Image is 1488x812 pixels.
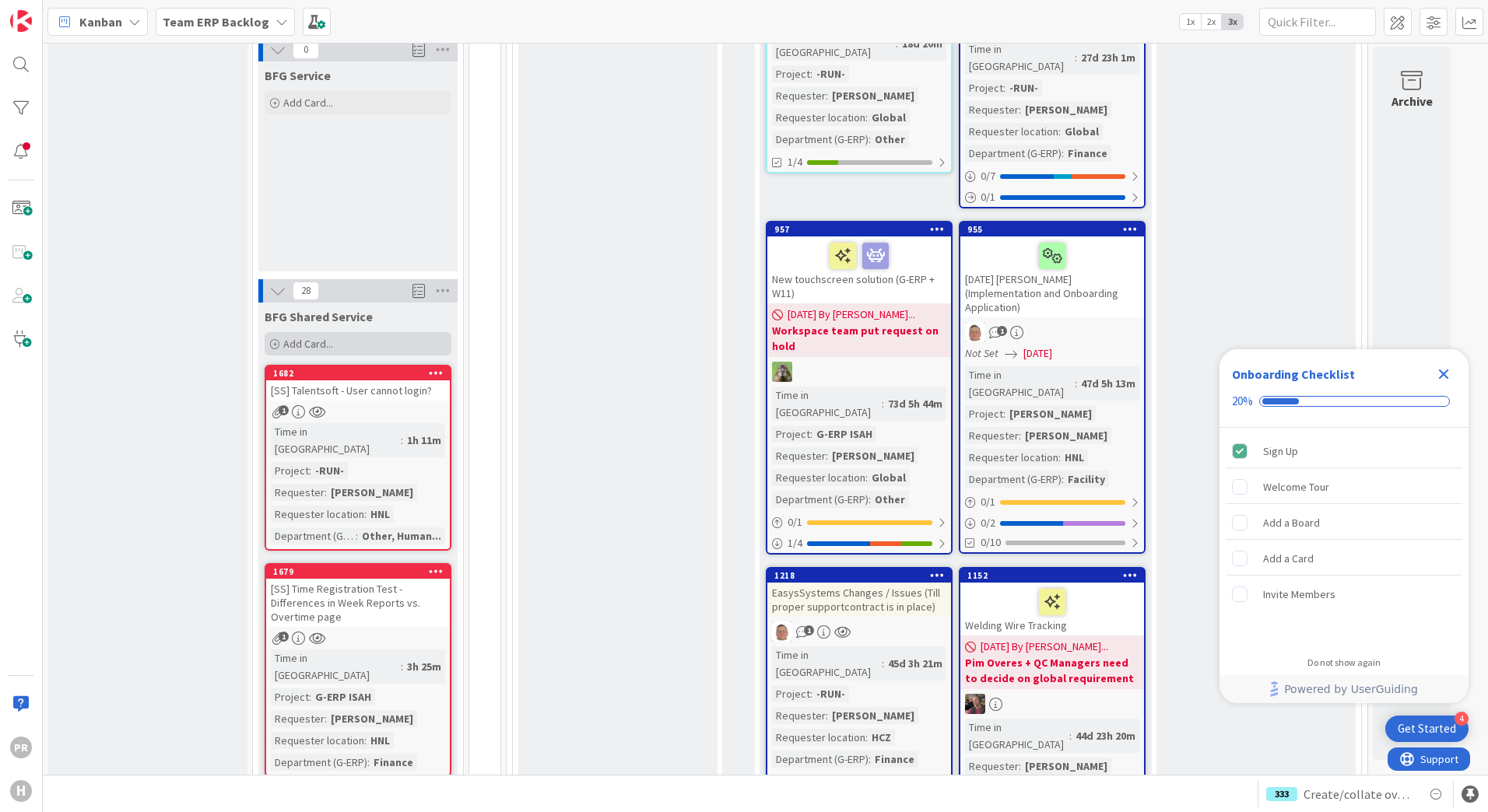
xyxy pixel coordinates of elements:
span: Add Card... [283,337,333,351]
div: 1682[SS] Talentsoft - User cannot login? [266,366,450,401]
div: Project [772,425,810,443]
a: 957New touchscreen solution (G-ERP + W11)[DATE] By [PERSON_NAME]...Workspace team put request on ... [766,221,953,555]
span: [DATE] By [PERSON_NAME]... [981,639,1108,655]
div: H [10,780,32,802]
i: Not Set [965,346,998,360]
div: Welcome Tour [1263,478,1329,496]
span: : [869,751,871,768]
div: Requester [772,707,826,724]
span: : [401,432,403,449]
span: Support [33,2,71,21]
div: Requester location [271,506,364,523]
div: Time in [GEOGRAPHIC_DATA] [772,26,896,61]
div: 0/1 [767,513,951,532]
span: : [364,506,367,523]
div: Project [271,688,309,705]
div: 47d 5h 13m [1077,375,1139,392]
div: 1/4 [767,534,951,553]
div: Open Get Started checklist, remaining modules: 4 [1385,716,1469,742]
div: -RUN- [812,685,849,702]
div: PR [10,737,32,758]
div: 1679 [266,565,450,579]
div: [PERSON_NAME] [1021,427,1111,444]
img: BF [965,694,985,714]
div: Requester location [772,729,865,746]
span: : [1019,758,1021,775]
div: HNL [1061,449,1088,466]
div: Global [868,469,910,486]
span: 1x [1180,14,1201,30]
span: : [865,469,868,486]
div: Requester [271,484,325,501]
div: [PERSON_NAME] [828,87,918,104]
div: [SS] Talentsoft - User cannot login? [266,380,450,401]
div: Department (G-ERP) [965,471,1062,488]
div: 955 [967,224,1144,235]
span: : [896,35,898,52]
div: Requester [965,427,1019,444]
div: Department (G-ERP) [271,527,356,544]
div: Add a Card is incomplete. [1226,541,1462,576]
div: Requester [271,710,325,727]
div: G-ERP ISAH [812,425,876,443]
span: : [1019,427,1021,444]
span: 1 [279,405,289,415]
div: Checklist Container [1220,349,1469,703]
a: Powered by UserGuiding [1227,675,1461,703]
span: 1/4 [788,154,802,170]
div: Requester location [772,109,865,126]
span: BFG Service [265,68,331,83]
div: -RUN- [311,462,348,479]
div: Requester location [965,123,1058,140]
div: Invite Members [1263,585,1335,604]
div: 0/1 [960,187,1144,207]
div: Time in [GEOGRAPHIC_DATA] [965,366,1075,401]
div: Time in [GEOGRAPHIC_DATA] [965,719,1069,753]
input: Quick Filter... [1259,8,1376,36]
span: : [325,484,327,501]
span: 1 / 4 [788,535,802,551]
div: G-ERP ISAH [311,688,375,705]
div: Sign Up [1263,442,1298,460]
div: Add a Card [1263,549,1314,568]
b: Workspace team put request on hold [772,323,946,354]
div: 73d 5h 44m [884,395,946,412]
div: 957New touchscreen solution (G-ERP + W11) [767,222,951,303]
div: 44d 23h 20m [1072,727,1139,744]
div: lD [767,621,951,642]
span: [DATE] By [PERSON_NAME]... [788,306,915,323]
a: 955[DATE] [PERSON_NAME] (Implementation and Onboarding Application)lDNot Set[DATE]Time in [GEOGRA... [959,221,1146,554]
span: 0 [293,40,319,59]
div: -RUN- [1005,79,1042,96]
span: : [309,462,311,479]
div: Project [965,405,1003,422]
div: Add a Board is incomplete. [1226,506,1462,540]
span: : [1062,471,1064,488]
span: : [1062,145,1064,162]
div: 1h 11m [403,432,445,449]
span: : [865,109,868,126]
span: 0 / 1 [981,494,995,510]
div: 1152Welding Wire Tracking [960,569,1144,635]
div: 10/15 [767,772,951,792]
div: HNL [367,506,394,523]
img: lD [965,322,985,342]
div: Time in [GEOGRAPHIC_DATA] [965,40,1075,75]
img: TT [772,362,792,382]
div: Archive [1391,92,1433,110]
div: lD [960,322,1144,342]
span: : [882,395,884,412]
span: BFG Shared Service [265,309,373,324]
span: 1 [279,632,289,642]
span: 1 [804,625,814,635]
div: 1218EasysSystems Changes / Issues (Till proper supportcontract is in place) [767,569,951,617]
div: 3h 25m [403,658,445,675]
div: BF [960,694,1144,714]
div: Checklist items [1220,428,1469,646]
span: 0 / 1 [788,514,802,530]
div: Global [868,109,910,126]
div: Invite Members is incomplete. [1226,577,1462,611]
span: : [367,754,370,771]
div: Other [871,131,909,148]
span: : [826,447,828,464]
